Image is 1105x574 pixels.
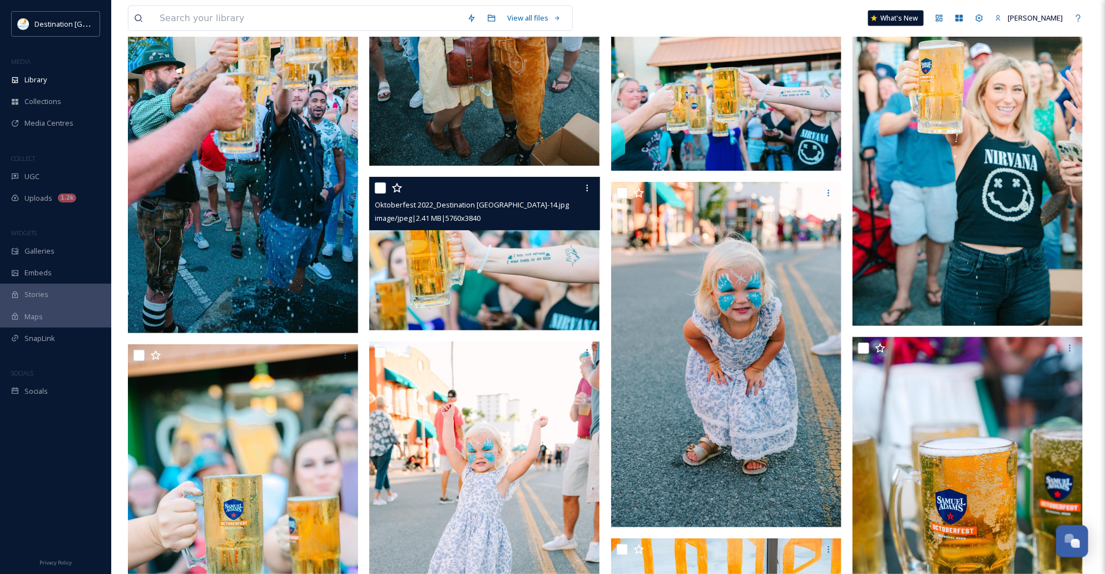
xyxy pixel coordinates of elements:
[11,154,35,162] span: COLLECT
[1056,525,1088,557] button: Open Chat
[24,96,61,107] span: Collections
[989,7,1068,29] a: [PERSON_NAME]
[24,75,47,85] span: Library
[34,18,145,29] span: Destination [GEOGRAPHIC_DATA]
[11,57,31,66] span: MEDIA
[24,118,73,128] span: Media Centres
[868,11,924,26] a: What's New
[39,555,72,568] a: Privacy Policy
[369,177,599,330] img: Oktoberfest 2022_Destination Panama City-14.jpg
[154,6,462,31] input: Search your library
[24,268,52,278] span: Embeds
[375,200,569,210] span: Oktoberfest 2022_Destination [GEOGRAPHIC_DATA]-14.jpg
[611,17,841,171] img: Oktoberfest 2022_Destination Panama City-13.jpg
[24,311,43,322] span: Maps
[39,559,72,566] span: Privacy Policy
[375,213,480,223] span: image/jpeg | 2.41 MB | 5760 x 3840
[1008,13,1063,23] span: [PERSON_NAME]
[502,7,567,29] a: View all files
[24,171,39,182] span: UGC
[18,18,29,29] img: download.png
[24,289,48,300] span: Stories
[24,333,55,344] span: SnapLink
[58,194,76,202] div: 1.2k
[611,181,841,527] img: Oktoberfest 2022_Destination Panama City-9.jpg
[24,386,48,397] span: Socials
[24,193,52,204] span: Uploads
[11,369,33,377] span: SOCIALS
[24,246,54,256] span: Galleries
[11,229,37,237] span: WIDGETS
